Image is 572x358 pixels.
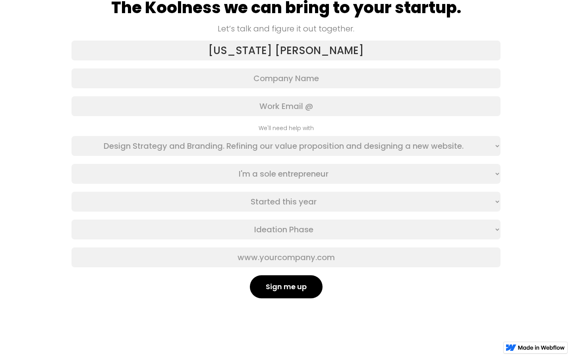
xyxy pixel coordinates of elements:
[250,275,323,298] input: Sign me up
[71,41,500,60] input: Your Name
[71,96,500,116] input: Work Email @
[71,68,500,88] input: Company Name
[71,124,500,132] div: We'll need help with
[71,41,500,298] form: Email Form
[518,345,565,350] img: Made in Webflow
[71,25,500,33] div: Let’s talk and figure it out together.
[71,247,500,267] input: www.yourcompany.com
